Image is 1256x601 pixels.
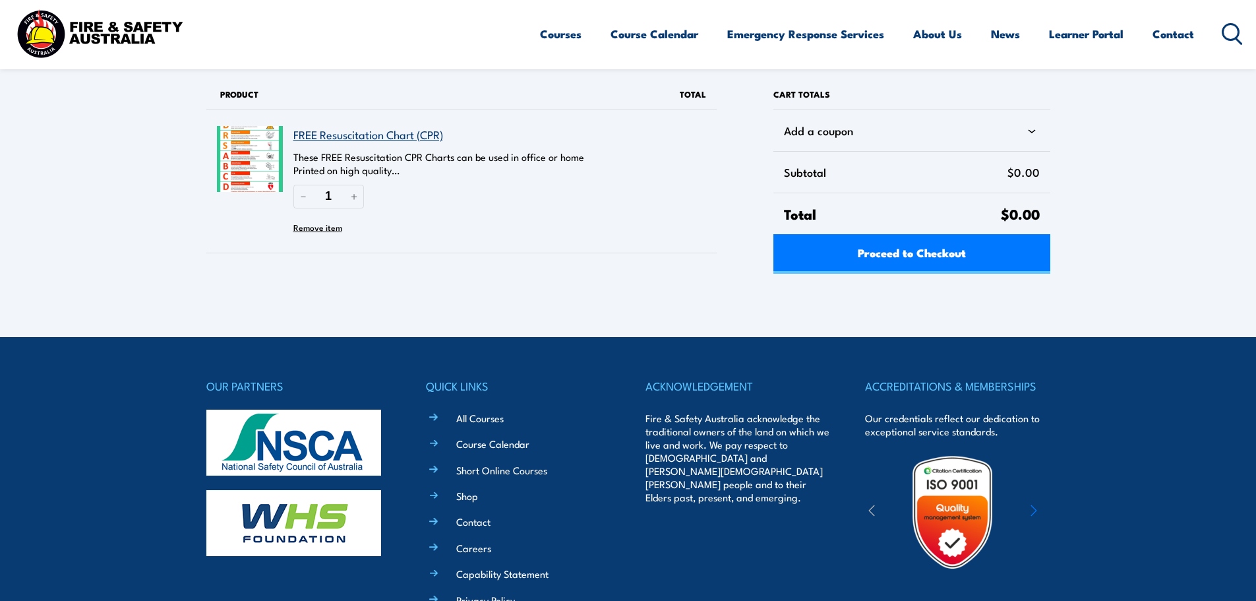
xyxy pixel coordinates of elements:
[680,88,706,100] span: Total
[206,377,391,395] h4: OUR PARTNERS
[293,217,342,237] button: Remove FREE Resuscitation Chart (CPR) from cart
[1011,490,1125,535] img: ewpa-logo
[645,412,830,504] p: Fire & Safety Australia acknowledge the traditional owners of the land on which we live and work....
[865,412,1050,438] p: Our credentials reflect our dedication to exceptional service standards.
[858,235,966,270] span: Proceed to Checkout
[456,515,491,528] a: Contact
[456,463,547,477] a: Short Online Courses
[784,162,1007,182] span: Subtotal
[220,88,258,100] span: Product
[206,490,381,556] img: whs-logo-footer
[865,377,1050,395] h4: ACCREDITATIONS & MEMBERSHIPS
[991,16,1020,51] a: News
[456,437,529,451] a: Course Calendar
[293,150,640,177] p: These FREE Resuscitation CPR Charts can be used in office or home Printed on high quality…
[456,567,549,581] a: Capability Statement
[1152,16,1194,51] a: Contact
[727,16,884,51] a: Emergency Response Services
[344,185,364,208] button: Increase quantity of FREE Resuscitation Chart (CPR)
[456,411,504,425] a: All Courses
[217,126,283,192] img: FREE Resuscitation Chart - What are the 7 steps to CPR?
[206,410,381,476] img: nsca-logo-footer
[313,185,344,208] input: Quantity of FREE Resuscitation Chart (CPR) in your cart.
[1049,16,1123,51] a: Learner Portal
[456,541,491,555] a: Careers
[784,121,1039,141] div: Add a coupon
[895,455,1010,570] img: Untitled design (19)
[540,16,582,51] a: Courses
[913,16,962,51] a: About Us
[611,16,698,51] a: Course Calendar
[773,79,1050,110] h2: Cart totals
[456,489,478,503] a: Shop
[293,185,313,208] button: Reduce quantity of FREE Resuscitation Chart (CPR)
[1007,162,1040,182] span: $0.00
[293,126,443,142] a: FREE Resuscitation Chart (CPR)
[784,204,1000,224] span: Total
[1001,203,1040,224] span: $0.00
[773,234,1050,274] a: Proceed to Checkout
[426,377,611,395] h4: QUICK LINKS
[645,377,830,395] h4: ACKNOWLEDGEMENT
